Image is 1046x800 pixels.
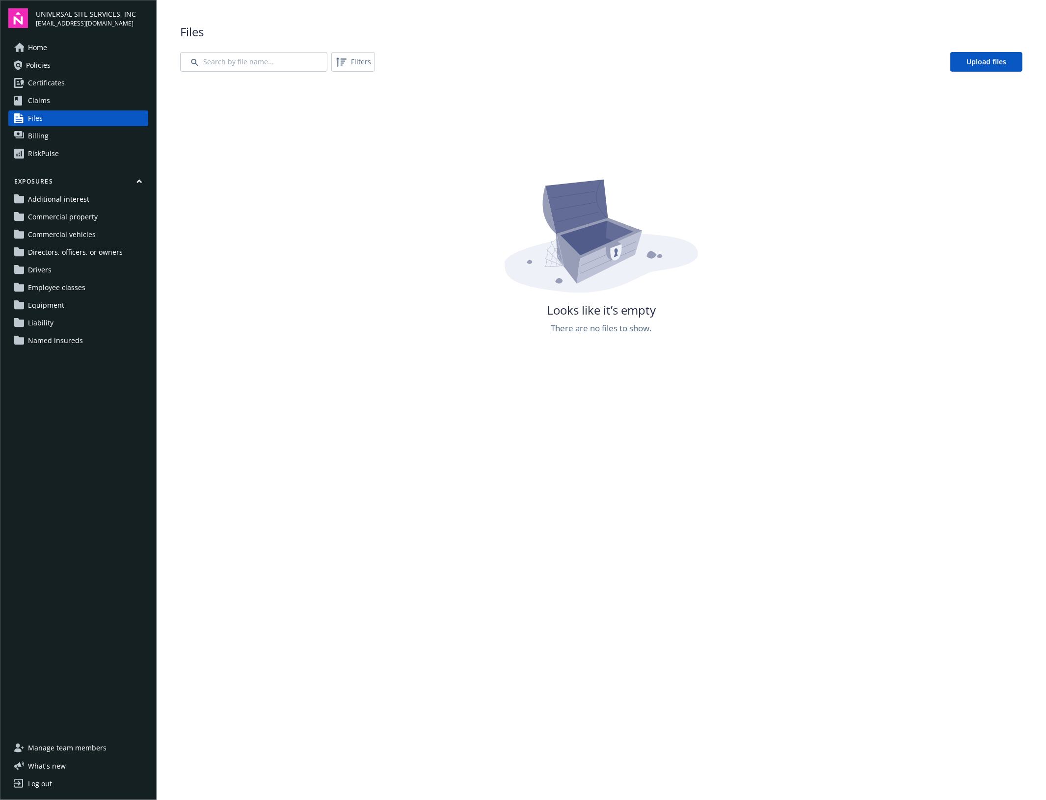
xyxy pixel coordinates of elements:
[8,110,148,126] a: Files
[28,93,50,108] span: Claims
[8,146,148,161] a: RiskPulse
[28,297,64,313] span: Equipment
[8,57,148,73] a: Policies
[28,128,49,144] span: Billing
[28,40,47,55] span: Home
[950,52,1022,72] a: Upload files
[28,280,85,295] span: Employee classes
[26,57,51,73] span: Policies
[28,761,66,771] span: What ' s new
[28,244,123,260] span: Directors, officers, or owners
[8,333,148,348] a: Named insureds
[28,75,65,91] span: Certificates
[8,40,148,55] a: Home
[8,297,148,313] a: Equipment
[180,52,327,72] input: Search by file name...
[28,776,52,792] div: Log out
[8,8,28,28] img: navigator-logo.svg
[8,740,148,756] a: Manage team members
[28,110,43,126] span: Files
[8,93,148,108] a: Claims
[28,262,52,278] span: Drivers
[8,244,148,260] a: Directors, officers, or owners
[36,8,148,28] button: UNIVERSAL SITE SERVICES, INC[EMAIL_ADDRESS][DOMAIN_NAME]
[547,302,656,319] span: Looks like it’s empty
[180,24,1022,40] span: Files
[8,209,148,225] a: Commercial property
[8,128,148,144] a: Billing
[28,191,89,207] span: Additional interest
[36,9,136,19] span: UNIVERSAL SITE SERVICES, INC
[966,57,1006,66] span: Upload files
[28,227,96,242] span: Commercial vehicles
[28,315,54,331] span: Liability
[8,177,148,189] button: Exposures
[8,315,148,331] a: Liability
[36,19,136,28] span: [EMAIL_ADDRESS][DOMAIN_NAME]
[8,191,148,207] a: Additional interest
[551,322,652,335] span: There are no files to show.
[8,227,148,242] a: Commercial vehicles
[351,56,371,67] span: Filters
[28,740,107,756] span: Manage team members
[28,333,83,348] span: Named insureds
[8,761,81,771] button: What's new
[8,262,148,278] a: Drivers
[28,209,98,225] span: Commercial property
[331,52,375,72] button: Filters
[333,54,373,70] span: Filters
[8,280,148,295] a: Employee classes
[8,75,148,91] a: Certificates
[28,146,59,161] div: RiskPulse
